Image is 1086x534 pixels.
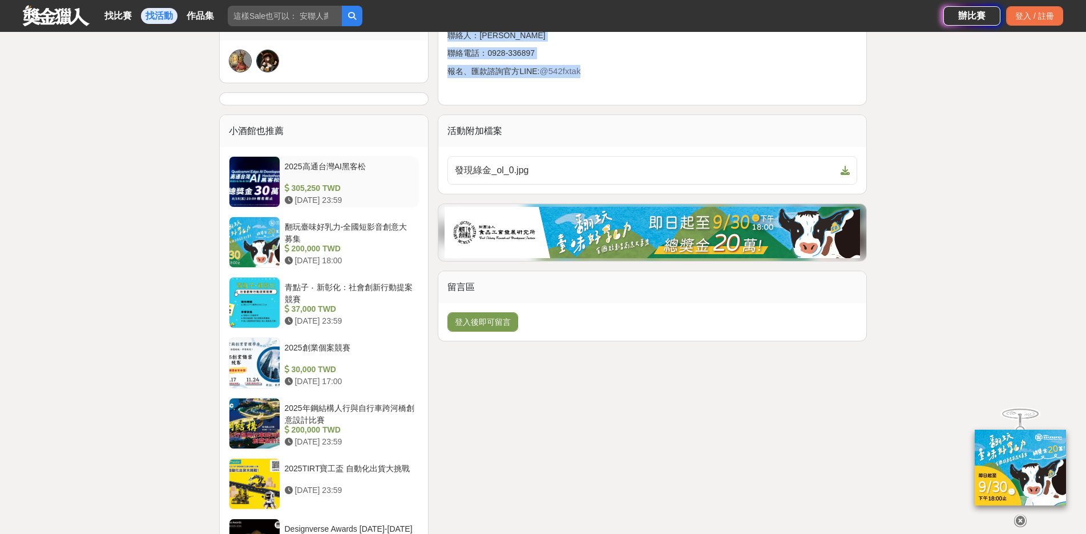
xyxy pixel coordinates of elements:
div: 305,250 TWD [285,182,415,194]
div: 200,000 TWD [285,243,415,255]
img: 307666ae-e2b5-4529-babb-bb0b8697cad8.jpg [445,207,860,258]
img: Avatar [257,50,278,72]
p: 聯絡人：[PERSON_NAME] [447,30,857,42]
div: [DATE] 23:59 [285,436,415,448]
input: 這樣Sale也可以： 安聯人壽創意銷售法募集 [228,6,342,26]
a: 找活動 [141,8,177,24]
div: 登入 / 註冊 [1006,6,1063,26]
a: 發現綠金_ol_0.jpg [447,156,857,185]
a: 2025TIRT寶工盃 自動化出貨大挑戰 [DATE] 23:59 [229,458,419,509]
div: 2025高通台灣AI黑客松 [285,161,415,182]
a: 找比賽 [100,8,136,24]
a: 作品集 [182,8,219,24]
a: 2025高通台灣AI黑客松 305,250 TWD [DATE] 23:59 [229,156,419,207]
div: 小酒館也推薦 [220,115,429,147]
span: 發現綠金_ol_0.jpg [455,164,836,177]
a: 2025年鋼結構人行與自行車跨河橋創意設計比賽 200,000 TWD [DATE] 23:59 [229,398,419,449]
div: [DATE] 23:59 [285,194,415,206]
div: 青點子 ‧ 新彰化：社會創新行動提案競賽 [285,282,415,303]
div: 30,000 TWD [285,364,415,376]
a: Avatar [256,50,279,72]
div: 2025年鋼結構人行與自行車跨河橋創意設計比賽 [285,402,415,424]
a: 青點子 ‧ 新彰化：社會創新行動提案競賽 37,000 TWD [DATE] 23:59 [229,277,419,328]
div: 留言區 [438,271,866,303]
div: 200,000 TWD [285,424,415,436]
a: Avatar [229,50,252,72]
div: [DATE] 17:00 [285,376,415,388]
div: 37,000 TWD [285,303,415,315]
div: [DATE] 18:00 [285,255,415,267]
button: 登入後即可留言 [447,312,518,332]
span: 報名、匯款諮詢官方LINE: [447,67,539,76]
span: @542fxtak [540,66,581,76]
a: 辦比賽 [943,6,1000,26]
img: Avatar [229,50,251,72]
a: 翻玩臺味好乳力-全國短影音創意大募集 200,000 TWD [DATE] 18:00 [229,217,419,268]
a: 2025創業個案競賽 30,000 TWD [DATE] 17:00 [229,337,419,389]
div: [DATE] 23:59 [285,484,415,496]
div: [DATE] 23:59 [285,315,415,327]
div: 2025TIRT寶工盃 自動化出貨大挑戰 [285,463,415,484]
span: 0928-336897 [487,48,535,58]
div: 2025創業個案競賽 [285,342,415,364]
div: 活動附加檔案 [438,115,866,147]
img: ff197300-f8ee-455f-a0ae-06a3645bc375.jpg [975,429,1066,504]
p: 聯絡電話： [447,47,857,59]
div: 翻玩臺味好乳力-全國短影音創意大募集 [285,221,415,243]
